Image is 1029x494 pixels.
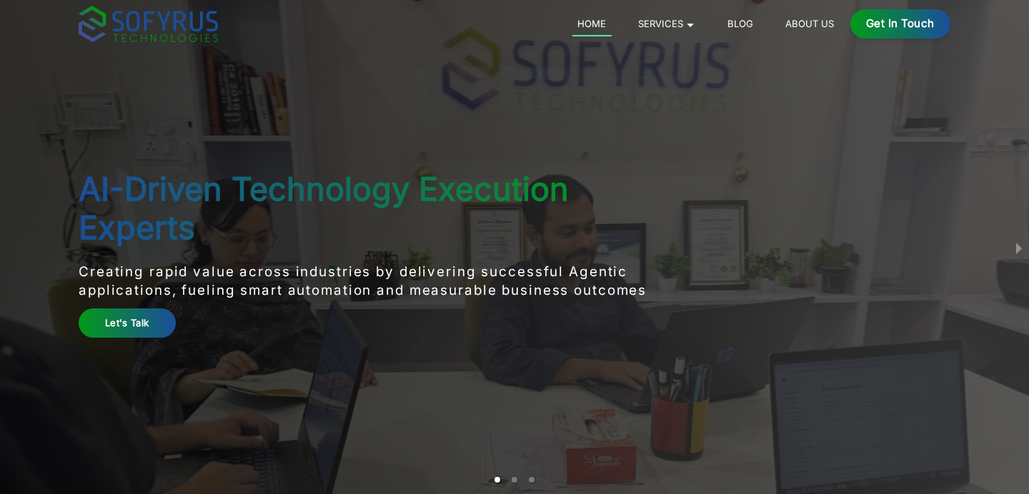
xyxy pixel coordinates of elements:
a: Get in Touch [850,9,951,39]
a: About Us [780,15,840,32]
a: Let's Talk [79,308,176,338]
li: slide item 3 [529,477,535,483]
li: slide item 2 [512,477,517,483]
p: Creating rapid value across industries by delivering successful Agentic applications, fueling sma... [79,263,660,301]
li: slide item 1 [494,477,500,483]
h1: AI-Driven Technology Execution Experts [79,170,660,247]
a: Home [572,15,612,36]
a: Services 🞃 [633,15,701,32]
a: Blog [722,15,759,32]
img: sofyrus [79,6,218,42]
